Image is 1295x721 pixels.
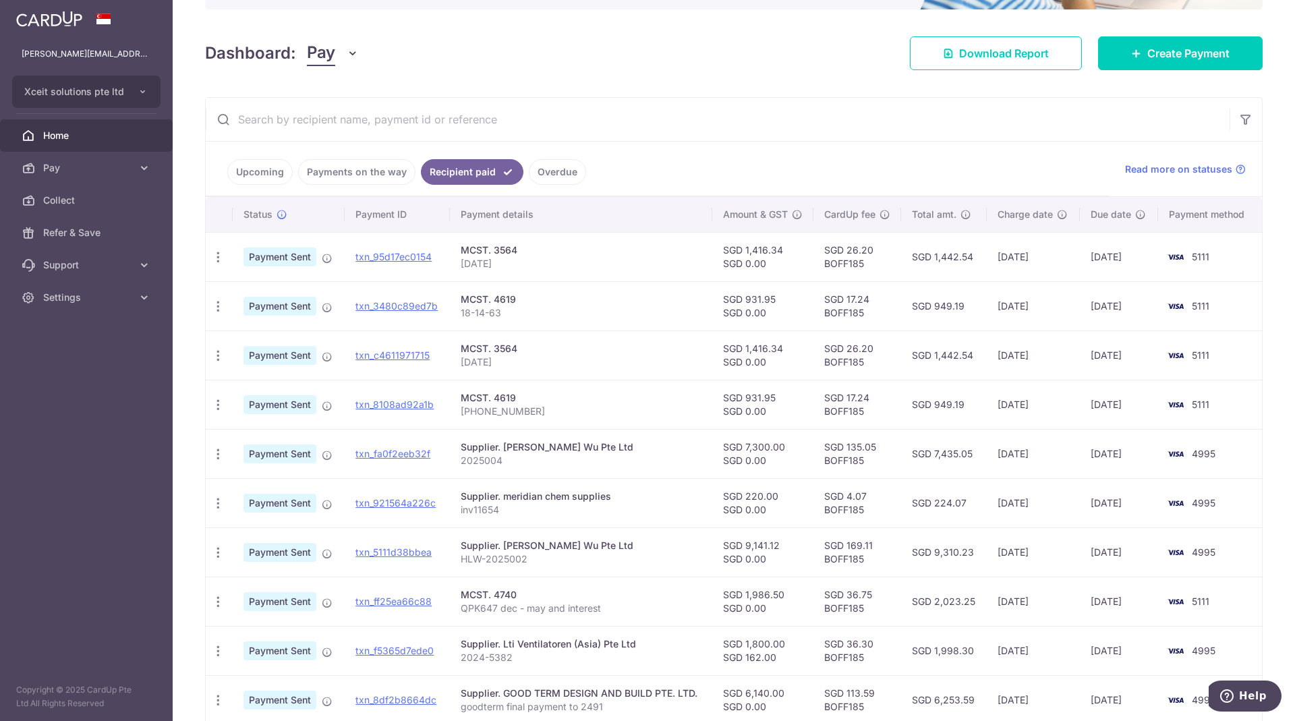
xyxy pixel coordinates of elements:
td: [DATE] [1080,626,1158,675]
a: Overdue [529,159,586,185]
span: Payment Sent [243,641,316,660]
span: 4995 [1192,694,1215,705]
td: SGD 2,023.25 [901,577,987,626]
span: Status [243,208,272,221]
a: Payments on the way [298,159,415,185]
span: 4995 [1192,645,1215,656]
td: [DATE] [1080,380,1158,429]
a: Create Payment [1098,36,1263,70]
th: Payment details [450,197,712,232]
td: SGD 949.19 [901,281,987,330]
td: SGD 1,416.34 SGD 0.00 [712,330,813,380]
div: MCST. 4740 [461,588,701,602]
span: Total amt. [912,208,956,221]
a: txn_8df2b8664dc [355,694,436,705]
td: [DATE] [1080,527,1158,577]
span: Payment Sent [243,691,316,710]
td: SGD 931.95 SGD 0.00 [712,380,813,429]
a: txn_3480c89ed7b [355,300,438,312]
td: [DATE] [987,429,1080,478]
td: SGD 1,986.50 SGD 0.00 [712,577,813,626]
h4: Dashboard: [205,41,296,65]
div: MCST. 4619 [461,391,701,405]
a: txn_921564a226c [355,497,436,509]
a: txn_f5365d7ede0 [355,645,434,656]
a: txn_5111d38bbea [355,546,432,558]
img: Bank Card [1162,692,1189,708]
span: Due date [1091,208,1131,221]
span: Payment Sent [243,592,316,611]
p: [PHONE_NUMBER] [461,405,701,418]
div: MCST. 3564 [461,243,701,257]
td: [DATE] [987,478,1080,527]
td: SGD 7,435.05 [901,429,987,478]
button: Pay [307,40,359,66]
span: Support [43,258,132,272]
span: Home [43,129,132,142]
span: Settings [43,291,132,304]
a: txn_8108ad92a1b [355,399,434,410]
td: [DATE] [1080,330,1158,380]
p: HLW-2025002 [461,552,701,566]
td: SGD 220.00 SGD 0.00 [712,478,813,527]
span: 4995 [1192,448,1215,459]
img: Bank Card [1162,397,1189,413]
img: Bank Card [1162,643,1189,659]
span: Refer & Save [43,226,132,239]
span: CardUp fee [824,208,875,221]
td: [DATE] [987,626,1080,675]
td: [DATE] [1080,429,1158,478]
td: [DATE] [987,232,1080,281]
p: QPK647 dec - may and interest [461,602,701,615]
td: [DATE] [1080,232,1158,281]
img: Bank Card [1162,249,1189,265]
span: 5111 [1192,349,1209,361]
div: MCST. 4619 [461,293,701,306]
span: 5111 [1192,596,1209,607]
span: Read more on statuses [1125,163,1232,176]
p: 18-14-63 [461,306,701,320]
td: SGD 36.30 BOFF185 [813,626,901,675]
img: Bank Card [1162,495,1189,511]
td: SGD 17.24 BOFF185 [813,380,901,429]
td: SGD 1,442.54 [901,330,987,380]
a: txn_fa0f2eeb32f [355,448,430,459]
td: SGD 1,442.54 [901,232,987,281]
p: [PERSON_NAME][EMAIL_ADDRESS][DOMAIN_NAME] [22,47,151,61]
td: SGD 1,800.00 SGD 162.00 [712,626,813,675]
a: Read more on statuses [1125,163,1246,176]
td: SGD 7,300.00 SGD 0.00 [712,429,813,478]
span: Amount & GST [723,208,788,221]
td: [DATE] [1080,577,1158,626]
td: SGD 9,310.23 [901,527,987,577]
td: SGD 224.07 [901,478,987,527]
span: Create Payment [1147,45,1230,61]
td: SGD 169.11 BOFF185 [813,527,901,577]
td: [DATE] [1080,478,1158,527]
span: 4995 [1192,546,1215,558]
span: Collect [43,194,132,207]
td: SGD 1,416.34 SGD 0.00 [712,232,813,281]
span: Charge date [998,208,1053,221]
span: Payment Sent [243,395,316,414]
span: Pay [307,40,335,66]
img: Bank Card [1162,298,1189,314]
button: Xceit solutions pte ltd [12,76,161,108]
p: 2024-5382 [461,651,701,664]
p: [DATE] [461,257,701,270]
td: [DATE] [987,577,1080,626]
td: SGD 949.19 [901,380,987,429]
td: [DATE] [987,281,1080,330]
img: Bank Card [1162,544,1189,560]
td: [DATE] [987,527,1080,577]
td: SGD 26.20 BOFF185 [813,232,901,281]
td: SGD 36.75 BOFF185 [813,577,901,626]
td: SGD 26.20 BOFF185 [813,330,901,380]
span: 4995 [1192,497,1215,509]
div: MCST. 3564 [461,342,701,355]
div: Supplier. [PERSON_NAME] Wu Pte Ltd [461,440,701,454]
div: Supplier. GOOD TERM DESIGN AND BUILD PTE. LTD. [461,687,701,700]
p: goodterm final payment to 2491 [461,700,701,714]
a: Download Report [910,36,1082,70]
